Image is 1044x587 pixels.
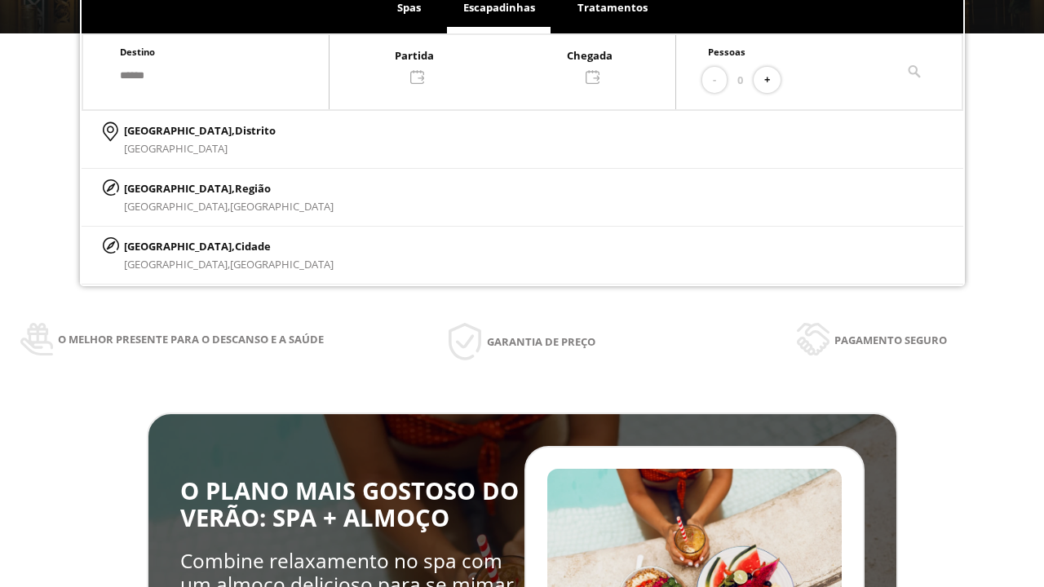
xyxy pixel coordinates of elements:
[708,46,745,58] span: Pessoas
[124,141,228,156] span: [GEOGRAPHIC_DATA]
[124,121,276,139] p: [GEOGRAPHIC_DATA],
[124,179,334,197] p: [GEOGRAPHIC_DATA],
[124,257,230,271] span: [GEOGRAPHIC_DATA],
[120,46,155,58] span: Destino
[230,199,334,214] span: [GEOGRAPHIC_DATA]
[58,330,324,348] span: O melhor presente para o descanso e a saúde
[702,67,727,94] button: -
[235,181,271,196] span: Região
[235,123,276,138] span: Distrito
[737,71,743,89] span: 0
[834,331,947,349] span: Pagamento seguro
[230,257,334,271] span: [GEOGRAPHIC_DATA]
[124,237,334,255] p: [GEOGRAPHIC_DATA],
[487,333,595,351] span: Garantia de preço
[235,239,271,254] span: Cidade
[180,474,519,534] span: O PLANO MAIS GOSTOSO DO VERÃO: SPA + ALMOÇO
[124,199,230,214] span: [GEOGRAPHIC_DATA],
[754,67,781,94] button: +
